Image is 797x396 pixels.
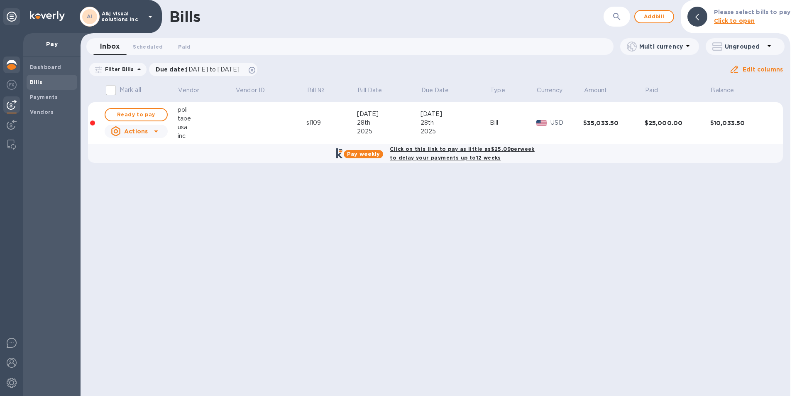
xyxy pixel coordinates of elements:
[133,42,163,51] span: Scheduled
[645,119,710,127] div: $25,000.00
[357,86,393,95] span: Bill Date
[710,119,771,127] div: $10,033.50
[178,123,235,132] div: usa
[357,127,421,136] div: 2025
[537,86,562,95] p: Currency
[642,12,667,22] span: Add bill
[490,86,516,95] span: Type
[550,118,583,127] p: USD
[124,128,148,135] u: Actions
[30,11,65,21] img: Logo
[357,86,382,95] p: Bill Date
[30,94,58,100] b: Payments
[725,42,764,51] p: Ungrouped
[490,86,505,95] p: Type
[711,86,734,95] p: Balance
[178,132,235,140] div: inc
[105,108,168,121] button: Ready to pay
[645,86,669,95] span: Paid
[186,66,240,73] span: [DATE] to [DATE]
[102,66,134,73] p: Filter Bills
[490,118,536,127] div: Bill
[30,64,61,70] b: Dashboard
[3,8,20,25] div: Unpin categories
[639,42,683,51] p: Multi currency
[421,86,449,95] p: Due Date
[178,86,199,95] p: Vendor
[169,8,200,25] h1: Bills
[357,118,421,127] div: 28th
[156,65,244,74] p: Due date :
[583,119,645,127] div: $35,033.50
[421,127,490,136] div: 2025
[236,86,276,95] span: Vendor ID
[306,118,357,127] div: sl109
[421,86,460,95] span: Due Date
[347,151,380,157] b: Pay weekly
[149,63,258,76] div: Due date:[DATE] to [DATE]
[30,79,42,85] b: Bills
[100,41,120,52] span: Inbox
[714,9,790,15] b: Please select bills to pay
[307,86,335,95] span: Bill №
[711,86,745,95] span: Balance
[584,86,618,95] span: Amount
[178,42,191,51] span: Paid
[178,86,210,95] span: Vendor
[714,17,755,24] b: Click to open
[102,11,143,22] p: A&j visual solutions inc
[421,110,490,118] div: [DATE]
[120,86,141,94] p: Mark all
[7,80,17,90] img: Foreign exchange
[357,110,421,118] div: [DATE]
[178,106,235,114] div: poli
[30,40,74,48] p: Pay
[390,146,534,161] b: Click on this link to pay as little as $25.09 per week to delay your payments up to 12 weeks
[236,86,265,95] p: Vendor ID
[307,86,324,95] p: Bill №
[112,110,160,120] span: Ready to pay
[634,10,674,23] button: Addbill
[30,109,54,115] b: Vendors
[584,86,607,95] p: Amount
[421,118,490,127] div: 28th
[178,114,235,123] div: tape
[536,120,548,126] img: USD
[645,86,658,95] p: Paid
[743,66,783,73] u: Edit columns
[87,13,93,20] b: AI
